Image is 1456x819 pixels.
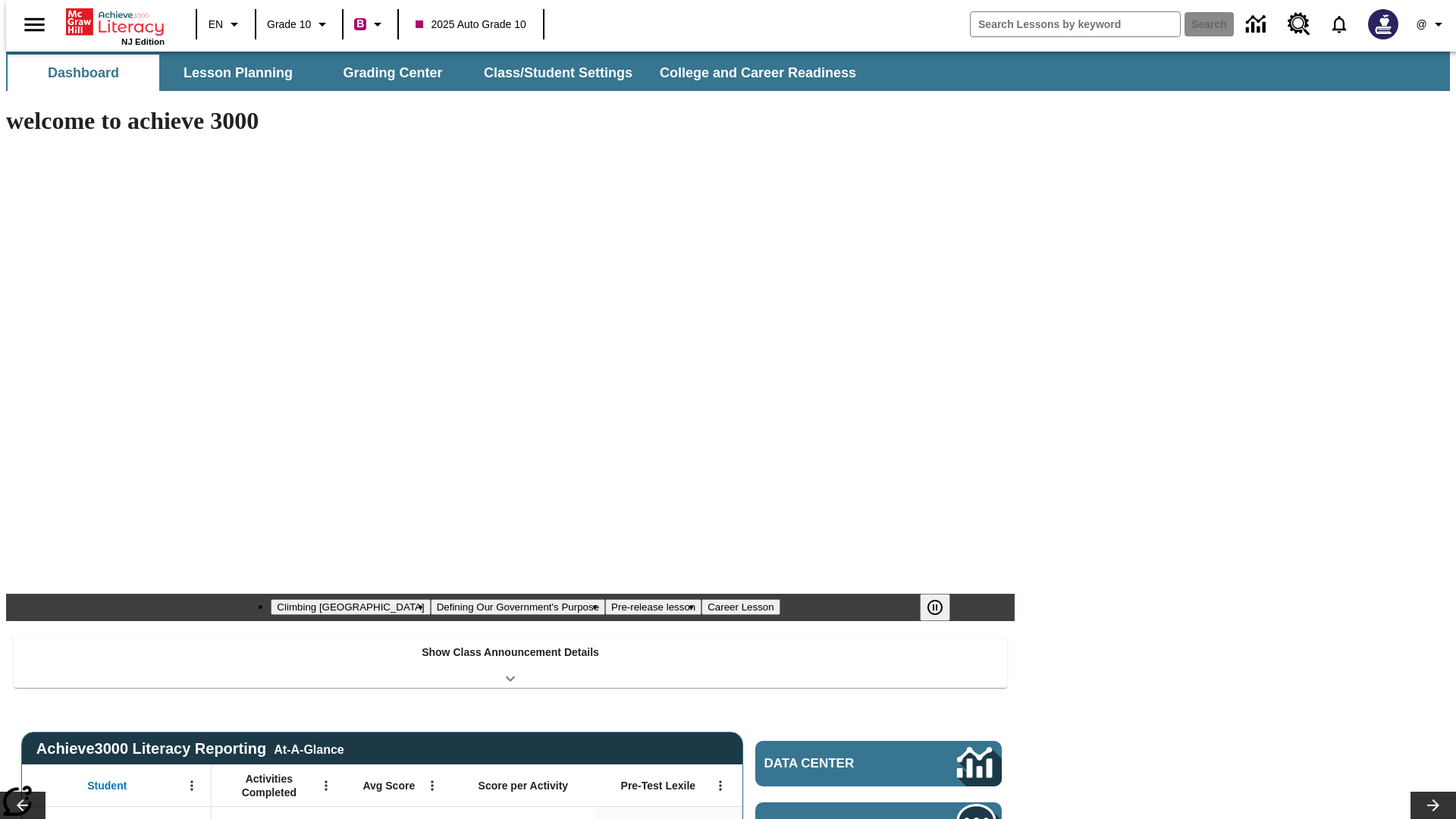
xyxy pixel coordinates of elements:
span: Pre-Test Lexile [621,779,696,792]
div: Show Class Announcement Details [14,635,1007,688]
img: Avatar [1368,9,1398,39]
button: Grading Center [317,55,469,91]
button: Class/Student Settings [472,55,645,91]
div: At-A-Glance [274,740,344,757]
button: Open side menu [12,2,57,47]
p: Show Class Announcement Details [422,645,599,661]
button: Slide 4 Career Lesson [701,599,780,615]
span: Grade 10 [267,17,311,33]
div: Pause [920,594,965,621]
button: Lesson carousel, Next [1410,792,1456,819]
div: SubNavbar [6,52,1450,91]
button: Lesson Planning [162,55,314,91]
button: Pause [920,594,950,621]
button: Slide 2 Defining Our Government's Purpose [431,599,605,615]
a: Resource Center, Will open in new tab [1279,4,1319,45]
span: 2025 Auto Grade 10 [416,17,526,33]
button: Boost Class color is violet red. Change class color [348,11,393,38]
div: Home [66,5,165,46]
span: Student [87,779,127,792]
a: Home [66,7,165,37]
input: search field [971,12,1180,36]
button: Open Menu [421,774,444,797]
button: Profile/Settings [1407,11,1456,38]
button: College and Career Readiness [648,55,868,91]
button: Slide 1 Climbing Mount Tai [271,599,430,615]
span: Data Center [764,756,906,771]
button: Open Menu [709,774,732,797]
button: Open Menu [315,774,337,797]
span: NJ Edition [121,37,165,46]
a: Notifications [1319,5,1359,44]
button: Slide 3 Pre-release lesson [605,599,701,615]
div: SubNavbar [6,55,870,91]
a: Data Center [1237,4,1279,45]
span: B [356,14,364,33]
button: Select a new avatar [1359,5,1407,44]
span: Score per Activity [479,779,569,792]
button: Dashboard [8,55,159,91]
button: Language: EN, Select a language [202,11,250,38]
span: EN [209,17,223,33]
button: Open Menu [180,774,203,797]
a: Data Center [755,741,1002,786]
span: Activities Completed [219,772,319,799]
span: @ [1416,17,1426,33]
h1: welcome to achieve 3000 [6,107,1015,135]
button: Grade: Grade 10, Select a grade [261,11,337,38]
span: Achieve3000 Literacy Reporting [36,740,344,758]
span: Avg Score [362,779,415,792]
